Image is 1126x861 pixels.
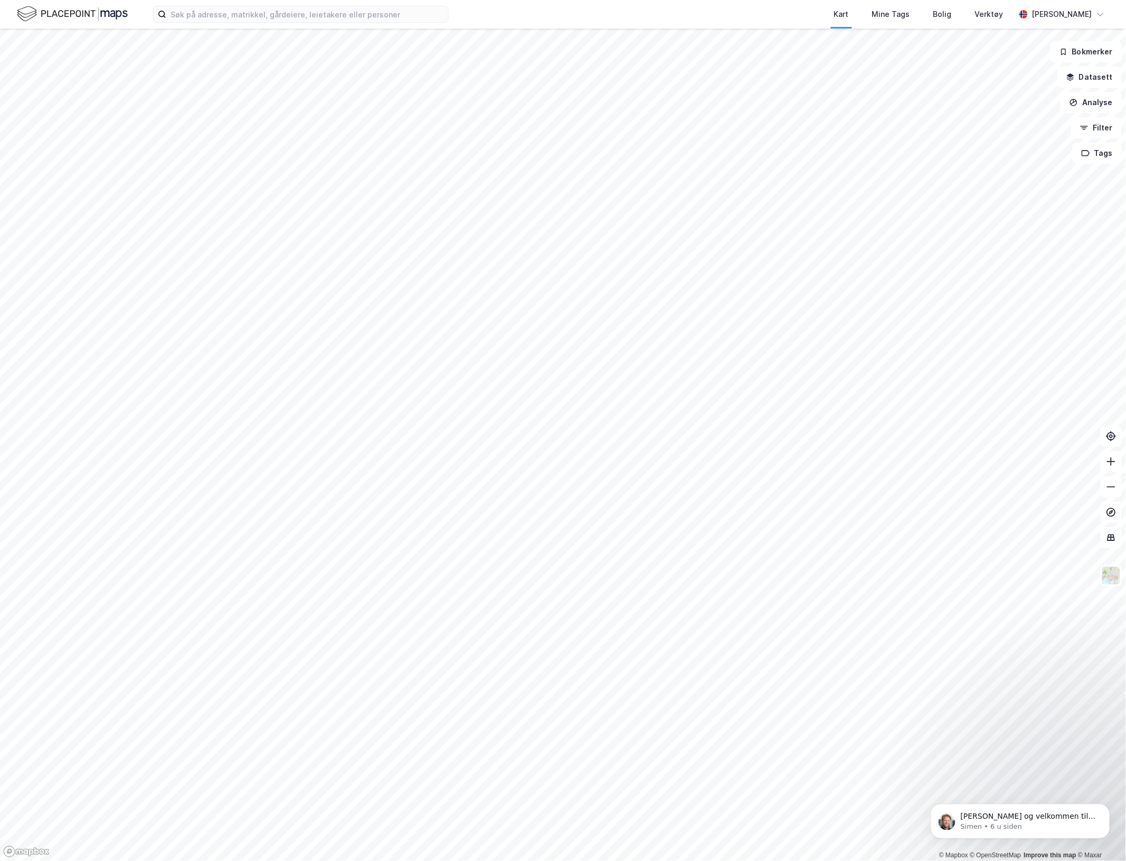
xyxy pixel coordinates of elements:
[3,846,50,858] a: Mapbox homepage
[1024,852,1076,859] a: Improve this map
[1051,41,1122,62] button: Bokmerker
[1071,117,1122,138] button: Filter
[1032,8,1092,21] div: [PERSON_NAME]
[1073,143,1122,164] button: Tags
[46,41,182,50] p: Message from Simen, sent 6 u siden
[975,8,1004,21] div: Verktøy
[1061,92,1122,113] button: Analyse
[46,31,181,81] span: [PERSON_NAME] og velkommen til Newsec Maps, [PERSON_NAME] det er du lurer på så er det bare å ta ...
[17,5,128,23] img: logo.f888ab2527a4732fd821a326f86c7f29.svg
[1101,566,1121,586] img: Z
[970,852,1021,859] a: OpenStreetMap
[834,8,849,21] div: Kart
[939,852,968,859] a: Mapbox
[915,782,1126,856] iframe: Intercom notifications melding
[166,6,448,22] input: Søk på adresse, matrikkel, gårdeiere, leietakere eller personer
[933,8,952,21] div: Bolig
[872,8,910,21] div: Mine Tags
[1057,67,1122,88] button: Datasett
